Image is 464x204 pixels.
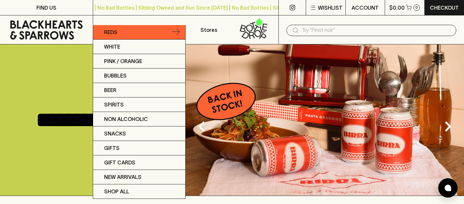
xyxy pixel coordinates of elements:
[93,141,185,155] a: Gifts
[104,173,141,181] p: New Arrivals
[93,69,185,83] a: Bubbles
[104,28,117,36] p: Reds
[93,97,185,112] a: Spirits
[93,83,185,97] a: Beer
[104,57,142,65] p: Pink / Orange
[104,43,120,51] p: White
[104,159,135,166] p: Gift Cards
[93,170,185,184] a: New Arrivals
[93,184,185,199] a: SHOP ALL
[104,72,127,79] p: Bubbles
[104,130,126,137] p: Snacks
[104,101,124,108] p: Spirits
[93,112,185,126] a: Non Alcoholic
[104,86,116,94] p: Beer
[445,185,451,191] img: bubble-icon
[104,115,148,123] p: Non Alcoholic
[93,126,185,141] a: Snacks
[104,188,129,195] p: SHOP ALL
[93,155,185,170] a: Gift Cards
[93,40,185,54] a: White
[93,54,185,69] a: Pink / Orange
[93,25,185,40] a: Reds
[104,144,120,152] p: Gifts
